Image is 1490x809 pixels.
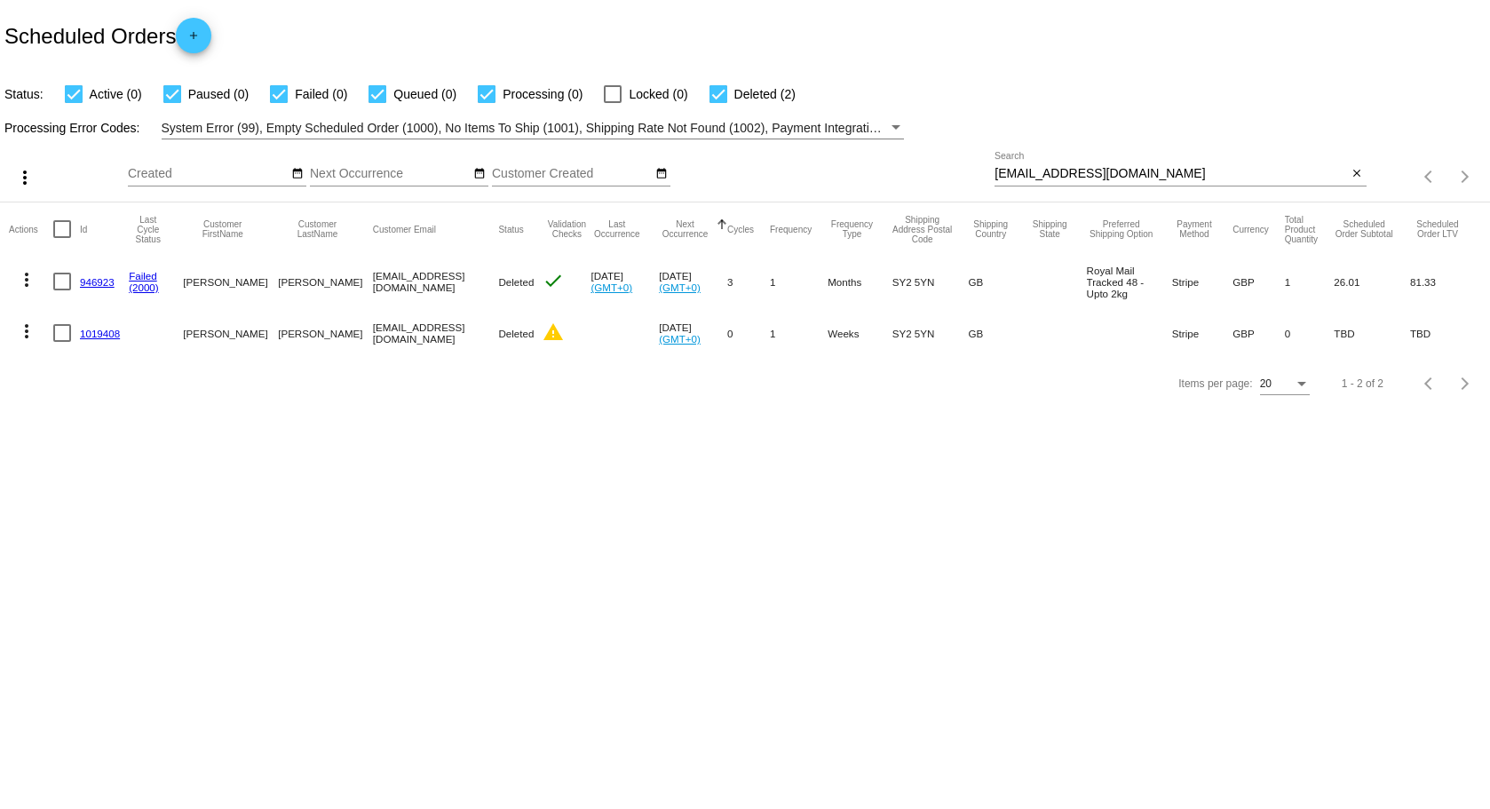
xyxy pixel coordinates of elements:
mat-cell: [EMAIL_ADDRESS][DOMAIN_NAME] [373,307,499,359]
span: Failed (0) [295,83,347,105]
mat-cell: TBD [1334,307,1410,359]
h2: Scheduled Orders [4,18,211,53]
mat-cell: Stripe [1172,256,1232,307]
mat-icon: more_vert [16,269,37,290]
div: Items per page: [1178,377,1252,390]
mat-cell: GBP [1232,307,1285,359]
button: Change sorting for PreferredShippingOption [1087,219,1156,239]
span: Deleted [498,328,534,339]
button: Previous page [1412,159,1447,194]
mat-cell: Royal Mail Tracked 48 - Upto 2kg [1087,256,1172,307]
input: Search [995,167,1347,181]
mat-cell: 1 [770,307,828,359]
a: (GMT+0) [659,282,701,293]
mat-icon: date_range [291,167,304,181]
button: Previous page [1412,366,1447,401]
input: Created [128,167,288,181]
button: Change sorting for Cycles [727,224,754,234]
a: (GMT+0) [659,333,701,345]
button: Change sorting for ShippingCountry [969,219,1013,239]
mat-cell: 26.01 [1334,256,1410,307]
mat-cell: Stripe [1172,307,1232,359]
mat-cell: GBP [1232,256,1285,307]
button: Change sorting for CustomerFirstName [183,219,262,239]
mat-icon: more_vert [16,321,37,342]
input: Next Occurrence [310,167,470,181]
mat-cell: [DATE] [590,256,659,307]
button: Next page [1447,366,1483,401]
button: Clear [1348,165,1367,184]
mat-icon: check [543,270,564,291]
a: 1019408 [80,328,120,339]
mat-cell: [DATE] [659,256,727,307]
span: Deleted [498,276,534,288]
mat-cell: [PERSON_NAME] [278,307,373,359]
mat-cell: GB [969,307,1029,359]
mat-icon: date_range [655,167,668,181]
mat-cell: 0 [1285,307,1335,359]
mat-icon: date_range [473,167,486,181]
mat-cell: GB [969,256,1029,307]
div: 1 - 2 of 2 [1342,377,1383,390]
button: Change sorting for Id [80,224,87,234]
mat-cell: 1 [770,256,828,307]
span: Paused (0) [188,83,249,105]
mat-cell: Weeks [828,307,892,359]
span: 20 [1260,377,1272,390]
span: Status: [4,87,44,101]
button: Change sorting for FrequencyType [828,219,876,239]
mat-cell: Months [828,256,892,307]
mat-header-cell: Total Product Quantity [1285,202,1335,256]
mat-cell: 1 [1285,256,1335,307]
span: Deleted (2) [734,83,796,105]
button: Change sorting for Status [498,224,523,234]
mat-cell: [PERSON_NAME] [278,256,373,307]
button: Change sorting for Subtotal [1334,219,1394,239]
button: Change sorting for LastProcessingCycleId [129,215,167,244]
button: Change sorting for PaymentMethod.Type [1172,219,1217,239]
button: Change sorting for ShippingState [1029,219,1071,239]
button: Change sorting for CustomerLastName [278,219,357,239]
mat-icon: more_vert [14,167,36,188]
a: Failed [129,270,157,282]
mat-icon: close [1351,167,1363,181]
span: Processing Error Codes: [4,121,140,135]
mat-select: Filter by Processing Error Codes [162,117,905,139]
a: (GMT+0) [590,282,632,293]
mat-header-cell: Actions [9,202,53,256]
button: Change sorting for LifetimeValue [1410,219,1465,239]
button: Change sorting for Frequency [770,224,812,234]
span: Queued (0) [393,83,456,105]
mat-cell: SY2 5YN [892,307,969,359]
mat-cell: SY2 5YN [892,256,969,307]
mat-cell: [PERSON_NAME] [183,256,278,307]
span: Locked (0) [629,83,687,105]
mat-icon: add [183,29,204,51]
mat-cell: 0 [727,307,770,359]
mat-select: Items per page: [1260,378,1310,391]
mat-header-cell: Validation Checks [543,202,590,256]
button: Change sorting for CustomerEmail [373,224,436,234]
button: Change sorting for CurrencyIso [1232,224,1269,234]
a: 946923 [80,276,115,288]
input: Customer Created [492,167,652,181]
span: Active (0) [90,83,142,105]
button: Change sorting for ShippingPostcode [892,215,953,244]
mat-cell: 81.33 [1410,256,1481,307]
mat-cell: 3 [727,256,770,307]
button: Change sorting for NextOccurrenceUtc [659,219,711,239]
mat-cell: [PERSON_NAME] [183,307,278,359]
mat-cell: [EMAIL_ADDRESS][DOMAIN_NAME] [373,256,499,307]
button: Change sorting for LastOccurrenceUtc [590,219,643,239]
button: Next page [1447,159,1483,194]
mat-icon: warning [543,321,564,343]
span: Processing (0) [503,83,583,105]
a: (2000) [129,282,159,293]
mat-cell: [DATE] [659,307,727,359]
mat-cell: TBD [1410,307,1481,359]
